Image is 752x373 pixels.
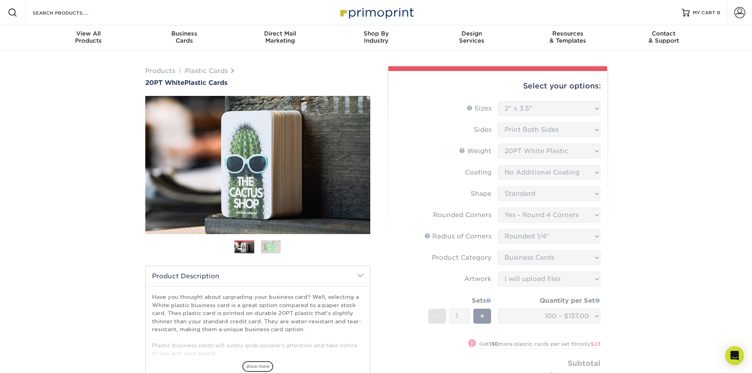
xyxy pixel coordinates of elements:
img: 20PT White 01 [145,87,370,243]
span: show more [242,361,273,372]
h2: Product Description [146,266,370,286]
div: & Templates [520,30,616,44]
a: 20PT WhitePlastic Cards [145,79,370,86]
span: 0 [717,10,720,15]
span: Shop By [328,30,424,37]
div: Select your options: [395,71,601,101]
div: Open Intercom Messenger [725,346,744,365]
span: Business [136,30,232,37]
div: Products [41,30,137,44]
div: Marketing [232,30,328,44]
a: Contact& Support [616,25,712,51]
span: 20PT White [145,79,184,86]
div: & Support [616,30,712,44]
a: Products [145,67,175,75]
input: SEARCH PRODUCTS..... [32,8,109,17]
span: View All [41,30,137,37]
div: Services [424,30,520,44]
a: Shop ByIndustry [328,25,424,51]
span: Design [424,30,520,37]
div: Industry [328,30,424,44]
img: Plastic Cards 02 [261,240,281,254]
span: Resources [520,30,616,37]
a: BusinessCards [136,25,232,51]
iframe: Google Customer Reviews [2,349,67,370]
a: DesignServices [424,25,520,51]
img: Primoprint [337,4,416,21]
div: Cards [136,30,232,44]
h1: Plastic Cards [145,79,370,86]
span: Direct Mail [232,30,328,37]
span: MY CART [693,9,715,16]
a: Direct MailMarketing [232,25,328,51]
a: Resources& Templates [520,25,616,51]
img: Plastic Cards 01 [234,241,254,255]
span: Contact [616,30,712,37]
a: View AllProducts [41,25,137,51]
a: Plastic Cards [185,67,228,75]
